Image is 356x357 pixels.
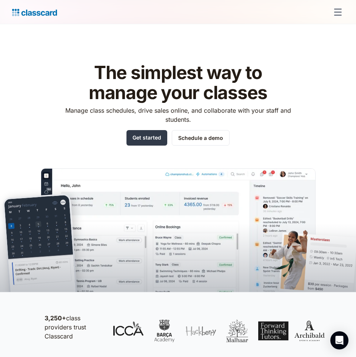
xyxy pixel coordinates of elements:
div: Open Intercom Messenger [330,331,348,349]
a: Get started [126,130,167,146]
a: home [12,7,57,17]
div: menu [329,3,344,21]
h1: The simplest way to manage your classes [58,63,298,103]
a: Schedule a demo [172,130,230,146]
p: class providers trust Classcard [45,314,106,341]
strong: 3,250+ [45,314,66,322]
p: Manage class schedules, drive sales online, and collaborate with your staff and students. [58,106,298,124]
